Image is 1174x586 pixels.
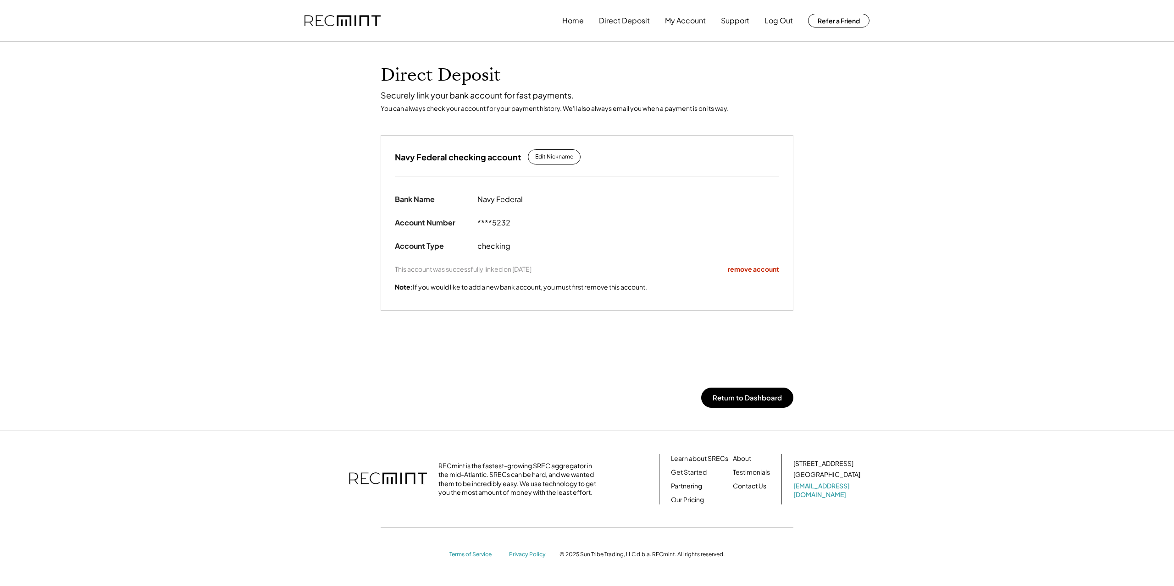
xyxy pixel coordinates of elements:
strong: Note: [395,283,413,291]
div: If you would like to add a new bank account, you must first remove this account. [395,283,647,292]
a: Learn about SRECs [671,454,728,463]
a: Testimonials [733,468,770,477]
h3: Navy Federal checking account [395,152,521,162]
button: Log Out [764,11,793,30]
div: Bank Name [395,195,477,204]
h1: Direct Deposit [381,65,793,86]
div: © 2025 Sun Tribe Trading, LLC d.b.a. RECmint. All rights reserved. [559,551,725,558]
a: Contact Us [733,482,766,491]
a: Get Started [671,468,707,477]
button: Refer a Friend [808,14,869,27]
div: [GEOGRAPHIC_DATA] [793,470,860,479]
button: Support [721,11,749,30]
div: remove account [728,265,779,274]
button: My Account [665,11,706,30]
a: Terms of Service [449,551,500,559]
button: Direct Deposit [599,11,650,30]
div: Account Type [395,241,477,251]
a: Privacy Policy [509,551,550,559]
img: recmint-logotype%403x.png [349,463,427,495]
a: Partnering [671,482,702,491]
div: RECmint is the fastest-growing SREC aggregator in the mid-Atlantic. SRECs can be hard, and we wan... [438,461,601,497]
a: About [733,454,751,463]
a: [EMAIL_ADDRESS][DOMAIN_NAME] [793,482,862,499]
div: You can always check your account for your payment history. We'll also always email you when a pa... [381,104,793,112]
button: Return to Dashboard [701,388,793,408]
a: Our Pricing [671,495,704,504]
div: Securely link your bank account for fast payments. [381,90,793,100]
div: Account Number [395,218,477,228]
div: checking [477,241,587,251]
div: [STREET_ADDRESS] [793,459,853,468]
div: Edit Nickname [535,153,573,161]
div: Navy Federal [477,195,587,204]
img: recmint-logotype%403x.png [305,15,381,27]
div: This account was successfully linked on [DATE] [395,265,532,273]
button: Home [562,11,584,30]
